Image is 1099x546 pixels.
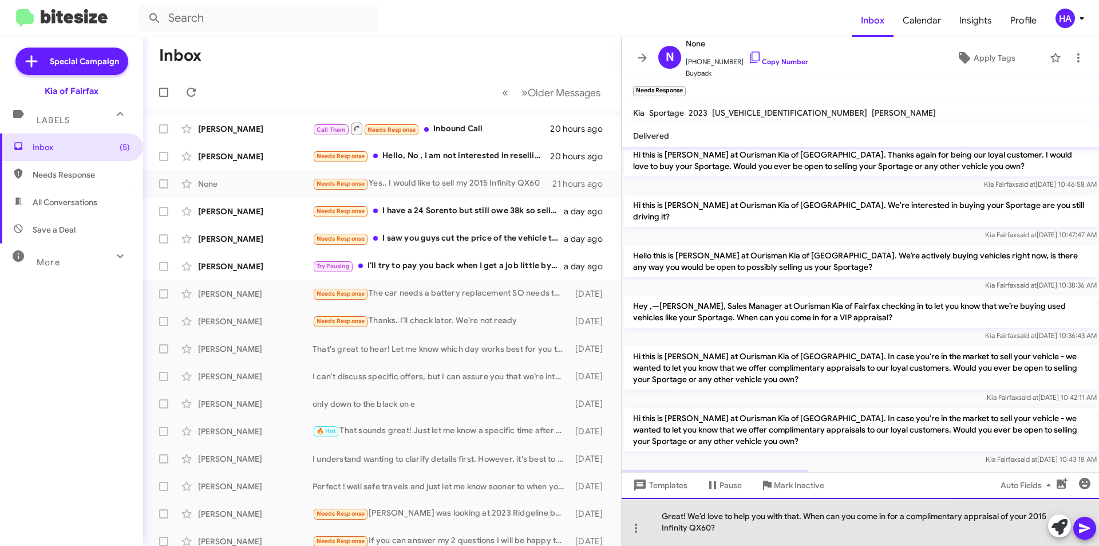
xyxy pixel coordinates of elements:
[198,178,313,190] div: None
[317,180,365,187] span: Needs Response
[633,86,686,96] small: Needs Response
[986,455,1097,463] span: Kia Fairfax [DATE] 10:43:18 AM
[1018,393,1038,402] span: said at
[872,108,936,118] span: [PERSON_NAME]
[748,57,808,66] a: Copy Number
[852,4,894,37] a: Inbox
[697,475,751,496] button: Pause
[313,232,564,245] div: I saw you guys cut the price of the vehicle to 27.9k. If you can get down to 27 I would be happy ...
[317,207,365,215] span: Needs Response
[649,108,684,118] span: Sportage
[198,508,313,520] div: [PERSON_NAME]
[198,316,313,327] div: [PERSON_NAME]
[1017,331,1037,340] span: said at
[139,5,379,32] input: Search
[666,48,674,66] span: N
[974,48,1015,68] span: Apply Tags
[984,180,1097,188] span: Kia Fairfax [DATE] 10:46:58 AM
[570,426,612,437] div: [DATE]
[624,296,1097,328] p: Hey ,—[PERSON_NAME], Sales Manager at Ourisman Kia of Fairfax checking in to let you know that we...
[624,144,1097,176] p: Hi this is [PERSON_NAME] at Ourisman Kia of [GEOGRAPHIC_DATA]. Thanks again for being our loyal c...
[198,206,313,217] div: [PERSON_NAME]
[624,346,1097,390] p: Hi this is [PERSON_NAME] at Ourisman Kia of [GEOGRAPHIC_DATA]. In case you're in the market to se...
[987,393,1097,402] span: Kia Fairfax [DATE] 10:42:11 AM
[317,427,336,435] span: 🔥 Hot
[991,475,1065,496] button: Auto Fields
[570,316,612,327] div: [DATE]
[570,371,612,382] div: [DATE]
[1001,4,1046,37] a: Profile
[37,115,70,125] span: Labels
[689,108,707,118] span: 2023
[313,205,564,218] div: I have a 24 Sorento but still owe 38k so selling is t an option if im upside down.
[33,169,130,180] span: Needs Response
[550,151,612,162] div: 20 hours ago
[198,426,313,437] div: [PERSON_NAME]
[624,470,808,490] p: Yes.. I would like to sell my 2015 Infinity QX60
[198,233,313,245] div: [PERSON_NAME]
[120,142,130,153] span: (5)
[198,453,313,465] div: [PERSON_NAME]
[313,177,552,190] div: Yes.. I would like to sell my 2015 Infinity QX60
[317,262,350,270] span: Try Pausing
[894,4,950,37] a: Calendar
[313,315,570,328] div: Thanks. I'll check later. We're not ready
[720,475,742,496] span: Pause
[564,261,612,272] div: a day ago
[313,121,550,136] div: Inbound Call
[198,371,313,382] div: [PERSON_NAME]
[198,343,313,355] div: [PERSON_NAME]
[198,261,313,272] div: [PERSON_NAME]
[495,81,515,104] button: Previous
[15,48,128,75] a: Special Campaign
[686,37,808,50] span: None
[1001,475,1055,496] span: Auto Fields
[570,453,612,465] div: [DATE]
[570,398,612,410] div: [DATE]
[521,85,528,100] span: »
[313,398,570,410] div: only down to the black on e
[622,475,697,496] button: Templates
[552,178,612,190] div: 21 hours ago
[633,108,645,118] span: Kia
[570,288,612,300] div: [DATE]
[317,317,365,325] span: Needs Response
[37,257,60,268] span: More
[198,123,313,135] div: [PERSON_NAME]
[50,56,119,67] span: Special Campaign
[313,260,564,273] div: I'll try to pay you back when I get a job little by little
[1015,180,1035,188] span: said at
[985,331,1097,340] span: Kia Fairfax [DATE] 10:36:43 AM
[712,108,867,118] span: [US_VEHICLE_IDENTIFICATION_NUMBER]
[317,152,365,160] span: Needs Response
[317,126,346,133] span: Call Them
[550,123,612,135] div: 20 hours ago
[313,481,570,492] div: Perfect ! well safe travels and just let me know sooner to when you will be able to ! (:
[317,537,365,545] span: Needs Response
[313,507,570,520] div: [PERSON_NAME] was looking at 2023 Ridgeline but you are $2,000 above the other dealer in [GEOGRAP...
[198,398,313,410] div: [PERSON_NAME]
[515,81,607,104] button: Next
[198,481,313,492] div: [PERSON_NAME]
[313,371,570,382] div: I can't discuss specific offers, but I can assure you that we’re interested in purchasing quality...
[317,510,365,517] span: Needs Response
[985,281,1097,289] span: Kia Fairfax [DATE] 10:38:36 AM
[159,46,201,65] h1: Inbox
[313,343,570,355] div: That's great to hear! Let me know which day works best for you to visit the dealership and explor...
[564,206,612,217] div: a day ago
[33,224,76,235] span: Save a Deal
[624,195,1097,227] p: Hi this is [PERSON_NAME] at Ourisman Kia of [GEOGRAPHIC_DATA]. We're interested in buying your Sp...
[198,151,313,162] div: [PERSON_NAME]
[1017,455,1037,463] span: said at
[1017,281,1037,289] span: said at
[927,48,1044,68] button: Apply Tags
[950,4,1001,37] a: Insights
[528,87,600,99] span: Older Messages
[198,288,313,300] div: [PERSON_NAME]
[631,475,687,496] span: Templates
[686,50,808,68] span: [PHONE_NUMBER]
[624,408,1097,451] p: Hi this is [PERSON_NAME] at Ourisman Kia of [GEOGRAPHIC_DATA]. In case you're in the market to se...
